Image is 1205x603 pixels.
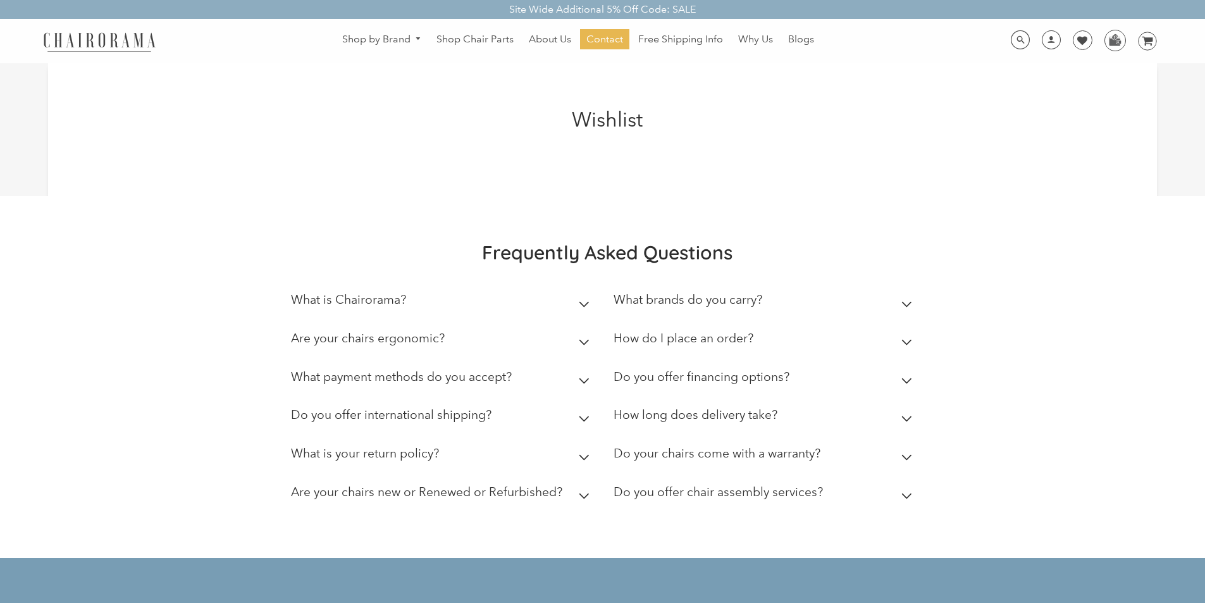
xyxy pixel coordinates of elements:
h2: What payment methods do you accept? [291,370,512,384]
h2: Are your chairs new or Renewed or Refurbished? [291,485,562,499]
summary: Do you offer chair assembly services? [614,476,917,514]
span: Why Us [738,33,773,46]
summary: Are your chairs new or Renewed or Refurbished? [291,476,595,514]
summary: How long does delivery take? [614,399,917,437]
h2: Are your chairs ergonomic? [291,331,445,345]
span: About Us [529,33,571,46]
summary: Do you offer financing options? [614,361,917,399]
h2: Do you offer chair assembly services? [614,485,823,499]
summary: Are your chairs ergonomic? [291,322,595,361]
summary: How do I place an order? [614,322,917,361]
summary: What payment methods do you accept? [291,361,595,399]
a: Why Us [732,29,779,49]
h2: Do you offer financing options? [614,370,789,384]
h2: Do your chairs come with a warranty? [614,446,820,461]
h2: How do I place an order? [614,331,753,345]
h1: Wishlist [242,108,972,132]
h2: What is Chairorama? [291,292,406,307]
h2: Frequently Asked Questions [291,240,924,264]
a: Shop Chair Parts [430,29,520,49]
h2: What brands do you carry? [614,292,762,307]
summary: Do you offer international shipping? [291,399,595,437]
a: About Us [522,29,578,49]
summary: Do your chairs come with a warranty? [614,437,917,476]
span: Free Shipping Info [638,33,723,46]
a: Contact [580,29,629,49]
a: Free Shipping Info [632,29,729,49]
img: chairorama [36,30,163,53]
h2: What is your return policy? [291,446,439,461]
a: Blogs [782,29,820,49]
h2: Do you offer international shipping? [291,407,491,422]
summary: What is Chairorama? [291,283,595,322]
span: Contact [586,33,623,46]
span: Shop Chair Parts [436,33,514,46]
summary: What is your return policy? [291,437,595,476]
h2: How long does delivery take? [614,407,777,422]
img: WhatsApp_Image_2024-07-12_at_16.23.01.webp [1105,30,1125,49]
a: Shop by Brand [336,30,428,49]
nav: DesktopNavigation [216,29,940,53]
summary: What brands do you carry? [614,283,917,322]
span: Blogs [788,33,814,46]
